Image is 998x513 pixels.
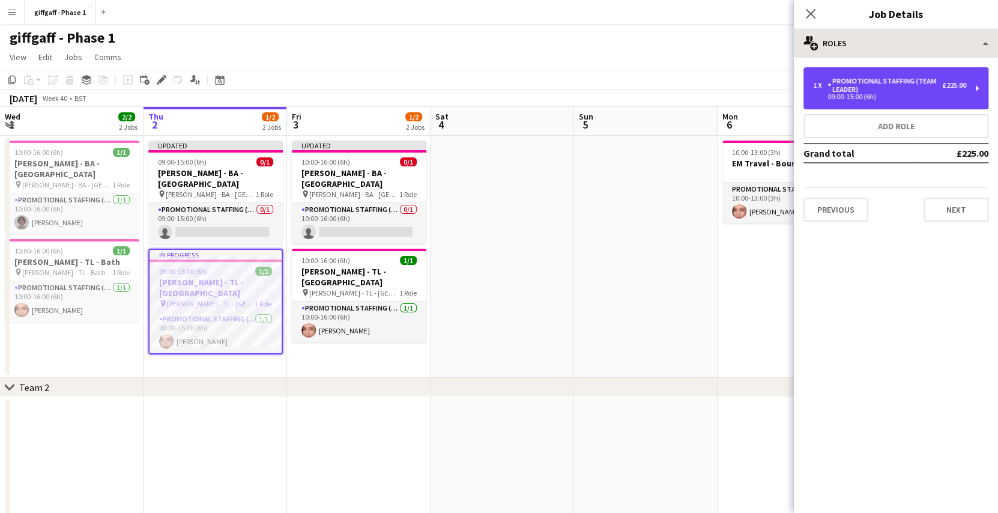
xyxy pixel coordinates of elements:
a: Comms [89,49,126,65]
span: 10:00-16:00 (6h) [14,246,63,255]
span: [PERSON_NAME] - TL - [GEOGRAPHIC_DATA] [309,288,399,297]
td: £225.00 [917,144,988,163]
span: 2 [147,118,163,132]
app-card-role: Promotional Staffing (Brand Ambassadors)0/109:00-15:00 (6h) [148,203,283,244]
button: giffgaff - Phase 1 [25,1,96,24]
span: 09:00-15:00 (6h) [159,267,208,276]
h3: EM Travel - Bounce Offices [722,158,857,169]
span: Week 40 [40,94,70,103]
h3: [PERSON_NAME] - BA - [GEOGRAPHIC_DATA] [5,158,139,180]
a: Jobs [59,49,87,65]
h3: [PERSON_NAME] - TL - Bath [5,256,139,267]
button: Previous [803,198,868,222]
a: Edit [34,49,57,65]
div: 2 Jobs [406,123,425,132]
span: 1 Role [256,190,273,199]
span: 0/1 [256,157,273,166]
button: Add role [803,114,988,138]
div: Team 2 [19,381,49,393]
h3: [PERSON_NAME] - BA - [GEOGRAPHIC_DATA] [292,168,426,189]
span: 1/2 [405,112,422,121]
div: Updated [292,141,426,150]
div: In progress [150,250,282,260]
span: 1/1 [400,256,417,265]
h3: [PERSON_NAME] - TL - [GEOGRAPHIC_DATA] [292,266,426,288]
span: Comms [94,52,121,62]
span: [PERSON_NAME] - TL - Bath [22,268,106,277]
span: 10:00-13:00 (3h) [732,148,781,157]
td: Grand total [803,144,917,163]
h1: giffgaff - Phase 1 [10,29,115,47]
app-job-card: 10:00-16:00 (6h)1/1[PERSON_NAME] - TL - Bath [PERSON_NAME] - TL - Bath1 RolePromotional Staffing ... [5,239,139,322]
app-job-card: Updated09:00-15:00 (6h)0/1[PERSON_NAME] - BA - [GEOGRAPHIC_DATA] [PERSON_NAME] - BA - [GEOGRAPHIC... [148,141,283,244]
span: Sat [435,111,449,122]
span: 1/1 [255,267,272,276]
span: 1 Role [112,180,130,189]
div: 1 x [813,81,827,90]
span: 10:00-16:00 (6h) [14,148,63,157]
div: Promotional Staffing (Team Leader) [827,77,942,94]
span: [PERSON_NAME] - BA - [GEOGRAPHIC_DATA] [22,180,112,189]
span: [PERSON_NAME] - BA - [GEOGRAPHIC_DATA] [309,190,399,199]
span: 1/1 [113,148,130,157]
h3: Job Details [794,6,998,22]
span: 10:00-16:00 (6h) [301,256,350,265]
span: 1 Role [399,288,417,297]
span: 6 [721,118,738,132]
span: Jobs [64,52,82,62]
app-job-card: 10:00-13:00 (3h)1/1EM Travel - Bounce Offices1 RolePromotional Staffing (Team Leader)1/110:00-13:... [722,141,857,223]
div: [DATE] [10,93,37,105]
span: 2/2 [118,112,135,121]
span: 4 [434,118,449,132]
app-job-card: 10:00-16:00 (6h)1/1[PERSON_NAME] - BA - [GEOGRAPHIC_DATA] [PERSON_NAME] - BA - [GEOGRAPHIC_DATA]1... [5,141,139,234]
div: 2 Jobs [119,123,138,132]
span: [PERSON_NAME] - BA - [GEOGRAPHIC_DATA] [166,190,256,199]
span: Edit [38,52,52,62]
span: Fri [292,111,301,122]
span: 1/1 [113,246,130,255]
app-card-role: Promotional Staffing (Team Leader)1/110:00-13:00 (3h)[PERSON_NAME] [722,183,857,223]
span: 1 Role [112,268,130,277]
app-card-role: Promotional Staffing (Brand Ambassadors)1/110:00-16:00 (6h)[PERSON_NAME] [5,193,139,234]
a: View [5,49,31,65]
div: Roles [794,29,998,58]
app-card-role: Promotional Staffing (Brand Ambassadors)0/110:00-16:00 (6h) [292,203,426,244]
button: Next [924,198,988,222]
span: 0/1 [400,157,417,166]
div: 09:00-15:00 (6h) [813,94,966,100]
span: 10:00-16:00 (6h) [301,157,350,166]
app-card-role: Promotional Staffing (Team Leader)1/110:00-16:00 (6h)[PERSON_NAME] [292,302,426,342]
div: 2 Jobs [262,123,281,132]
app-job-card: Updated10:00-16:00 (6h)0/1[PERSON_NAME] - BA - [GEOGRAPHIC_DATA] [PERSON_NAME] - BA - [GEOGRAPHIC... [292,141,426,244]
app-job-card: In progress09:00-15:00 (6h)1/1[PERSON_NAME] - TL - [GEOGRAPHIC_DATA] [PERSON_NAME] - TL - [GEOGRA... [148,249,283,354]
span: View [10,52,26,62]
span: [PERSON_NAME] - TL - [GEOGRAPHIC_DATA] [167,299,255,308]
span: Wed [5,111,20,122]
app-card-role: Promotional Staffing (Team Leader)1/110:00-16:00 (6h)[PERSON_NAME] [5,281,139,322]
div: Updated [148,141,283,150]
app-card-role: Promotional Staffing (Team Leader)1/109:00-15:00 (6h)[PERSON_NAME] [150,312,282,353]
span: 1 Role [255,299,272,308]
h3: [PERSON_NAME] - BA - [GEOGRAPHIC_DATA] [148,168,283,189]
div: £225.00 [942,81,966,90]
span: Mon [722,111,738,122]
span: 1 [3,118,20,132]
span: 1/2 [262,112,279,121]
app-job-card: 10:00-16:00 (6h)1/1[PERSON_NAME] - TL - [GEOGRAPHIC_DATA] [PERSON_NAME] - TL - [GEOGRAPHIC_DATA]1... [292,249,426,342]
h3: [PERSON_NAME] - TL - [GEOGRAPHIC_DATA] [150,277,282,299]
span: Sun [579,111,593,122]
span: 09:00-15:00 (6h) [158,157,207,166]
span: 3 [290,118,301,132]
span: Thu [148,111,163,122]
span: 5 [577,118,593,132]
span: 1 Role [399,190,417,199]
div: BST [74,94,86,103]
